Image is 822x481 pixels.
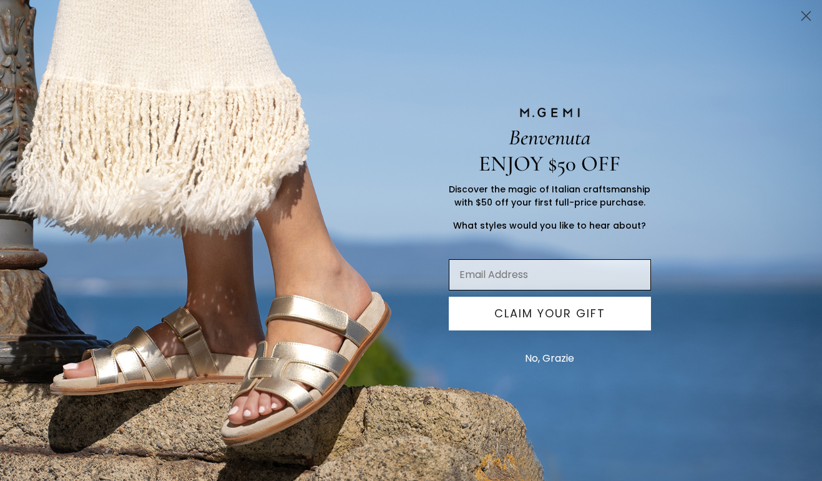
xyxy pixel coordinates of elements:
[449,183,650,209] span: Discover the magic of Italian craftsmanship with $50 off your first full-price purchase.
[449,259,651,290] input: Email Address
[453,219,646,232] span: What styles would you like to hear about?
[479,151,620,177] span: ENJOY $50 OFF
[519,107,581,118] img: M.GEMI
[519,343,580,374] button: No, Grazie
[509,124,590,151] span: Benvenuta
[795,5,817,27] button: Close dialog
[449,297,651,330] button: CLAIM YOUR GIFT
